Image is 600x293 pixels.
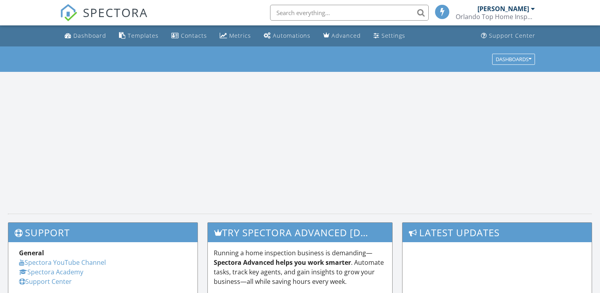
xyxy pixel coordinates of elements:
a: Support Center [19,277,72,286]
div: [PERSON_NAME] [477,5,529,13]
img: The Best Home Inspection Software - Spectora [60,4,77,21]
strong: Spectora Advanced helps you work smarter [214,258,351,267]
span: SPECTORA [83,4,148,21]
a: Templates [116,29,162,43]
a: Contacts [168,29,210,43]
strong: General [19,249,44,257]
p: Running a home inspection business is demanding— . Automate tasks, track key agents, and gain ins... [214,248,386,286]
div: Metrics [229,32,251,39]
a: SPECTORA [60,11,148,27]
input: Search everything... [270,5,429,21]
div: Contacts [181,32,207,39]
div: Settings [381,32,405,39]
div: Dashboards [496,56,531,62]
div: Support Center [489,32,535,39]
div: Automations [273,32,311,39]
h3: Try spectora advanced [DATE] [208,223,392,242]
div: Orlando Top Home Inspection [456,13,535,21]
div: Advanced [332,32,361,39]
button: Dashboards [492,54,535,65]
h3: Support [8,223,197,242]
a: Dashboard [61,29,109,43]
a: Advanced [320,29,364,43]
a: Settings [370,29,408,43]
div: Templates [128,32,159,39]
div: Dashboard [73,32,106,39]
h3: Latest Updates [403,223,592,242]
a: Spectora YouTube Channel [19,258,106,267]
a: Support Center [478,29,539,43]
a: Automations (Basic) [261,29,314,43]
a: Metrics [217,29,254,43]
a: Spectora Academy [19,268,83,276]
